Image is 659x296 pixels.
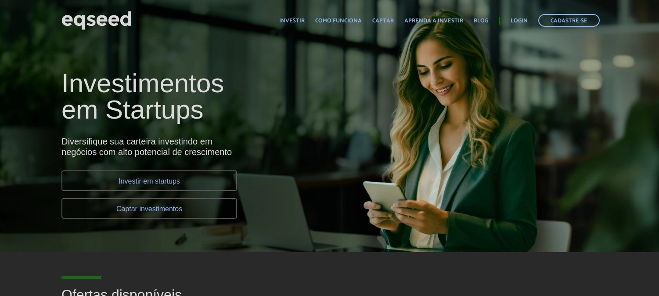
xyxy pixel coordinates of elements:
[404,18,463,24] a: Aprenda a investir
[315,18,362,24] a: Como funciona
[511,18,528,24] a: Login
[279,18,305,24] a: Investir
[372,18,394,24] a: Captar
[61,9,132,32] img: EqSeed
[61,170,237,191] a: Investir em startups
[538,14,600,27] a: Cadastre-se
[61,136,378,157] div: Diversifique sua carteira investindo em negócios com alto potencial de crescimento
[61,70,378,123] h1: Investimentos em Startups
[61,198,237,219] a: Captar investimentos
[474,18,488,24] a: Blog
